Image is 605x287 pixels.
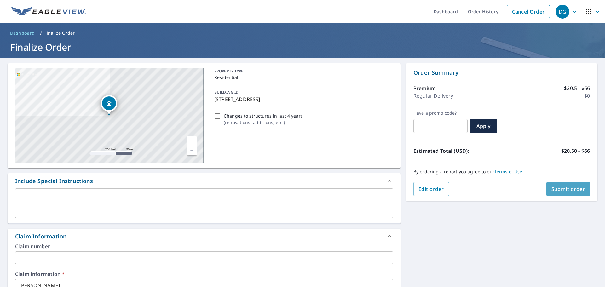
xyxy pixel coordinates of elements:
p: Estimated Total (USD): [413,147,502,155]
div: Claim Information [8,229,401,244]
p: $20.50 - $66 [561,147,590,155]
div: Claim Information [15,232,66,241]
p: PROPERTY TYPE [214,68,391,74]
p: ( renovations, additions, etc. ) [224,119,303,126]
p: Changes to structures in last 4 years [224,112,303,119]
p: Finalize Order [44,30,75,36]
a: Cancel Order [507,5,550,18]
span: Edit order [418,186,444,192]
a: Current Level 17, Zoom In [187,136,197,146]
p: By ordering a report you agree to our [413,169,590,175]
button: Edit order [413,182,449,196]
p: $20.5 - $66 [564,84,590,92]
p: Premium [413,84,436,92]
nav: breadcrumb [8,28,597,38]
p: Regular Delivery [413,92,453,100]
button: Submit order [546,182,590,196]
p: Residential [214,74,391,81]
img: EV Logo [11,7,86,16]
span: Apply [475,123,492,129]
p: [STREET_ADDRESS] [214,95,391,103]
h1: Finalize Order [8,41,597,54]
div: Include Special Instructions [8,173,401,188]
button: Apply [470,119,497,133]
p: BUILDING ID [214,89,239,95]
div: Include Special Instructions [15,177,93,185]
label: Claim information [15,272,393,277]
div: Dropped pin, building 1, Residential property, 3505 Wilmington Ave Hopewell, VA 23860 [101,95,117,115]
a: Current Level 17, Zoom Out [187,146,197,155]
a: Terms of Use [494,169,522,175]
p: $0 [584,92,590,100]
span: Dashboard [10,30,35,36]
div: DG [556,5,569,19]
li: / [40,29,42,37]
span: Submit order [551,186,585,192]
a: Dashboard [8,28,37,38]
p: Order Summary [413,68,590,77]
label: Claim number [15,244,393,249]
label: Have a promo code? [413,110,468,116]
